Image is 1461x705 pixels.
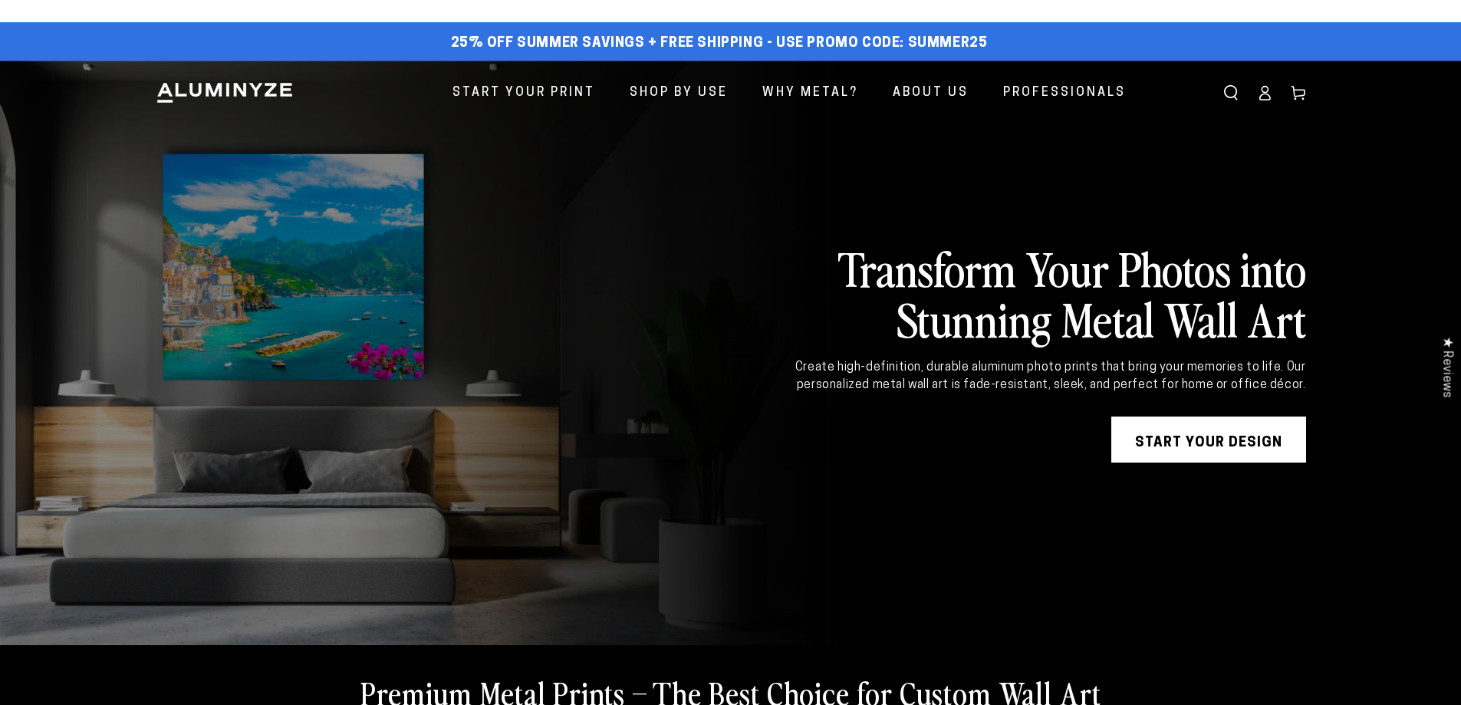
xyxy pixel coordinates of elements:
[1003,82,1126,104] span: Professionals
[749,242,1306,344] h2: Transform Your Photos into Stunning Metal Wall Art
[452,82,595,104] span: Start Your Print
[1111,417,1306,463] a: START YOUR DESIGN
[441,73,607,114] a: Start Your Print
[893,82,969,104] span: About Us
[451,35,988,52] span: 25% off Summer Savings + Free Shipping - Use Promo Code: SUMMER25
[618,73,739,114] a: Shop By Use
[751,73,870,114] a: Why Metal?
[630,82,728,104] span: Shop By Use
[156,81,294,104] img: Aluminyze
[1432,324,1461,410] div: Click to open Judge.me floating reviews tab
[749,359,1306,394] div: Create high-definition, durable aluminum photo prints that bring your memories to life. Our perso...
[992,73,1137,114] a: Professionals
[762,82,858,104] span: Why Metal?
[1214,76,1248,110] summary: Search our site
[881,73,980,114] a: About Us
